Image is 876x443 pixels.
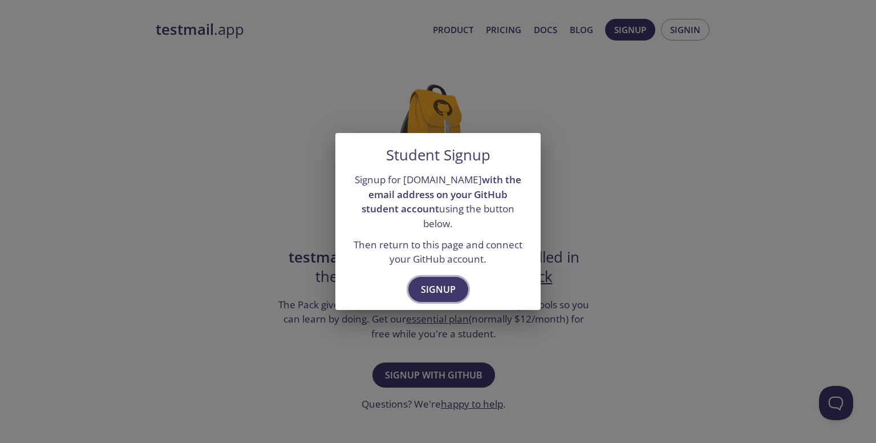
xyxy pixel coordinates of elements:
[408,277,468,302] button: Signup
[349,172,527,231] p: Signup for [DOMAIN_NAME] using the button below.
[386,147,490,164] h5: Student Signup
[362,173,521,215] strong: with the email address on your GitHub student account
[349,237,527,267] p: Then return to this page and connect your GitHub account.
[421,281,456,297] span: Signup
